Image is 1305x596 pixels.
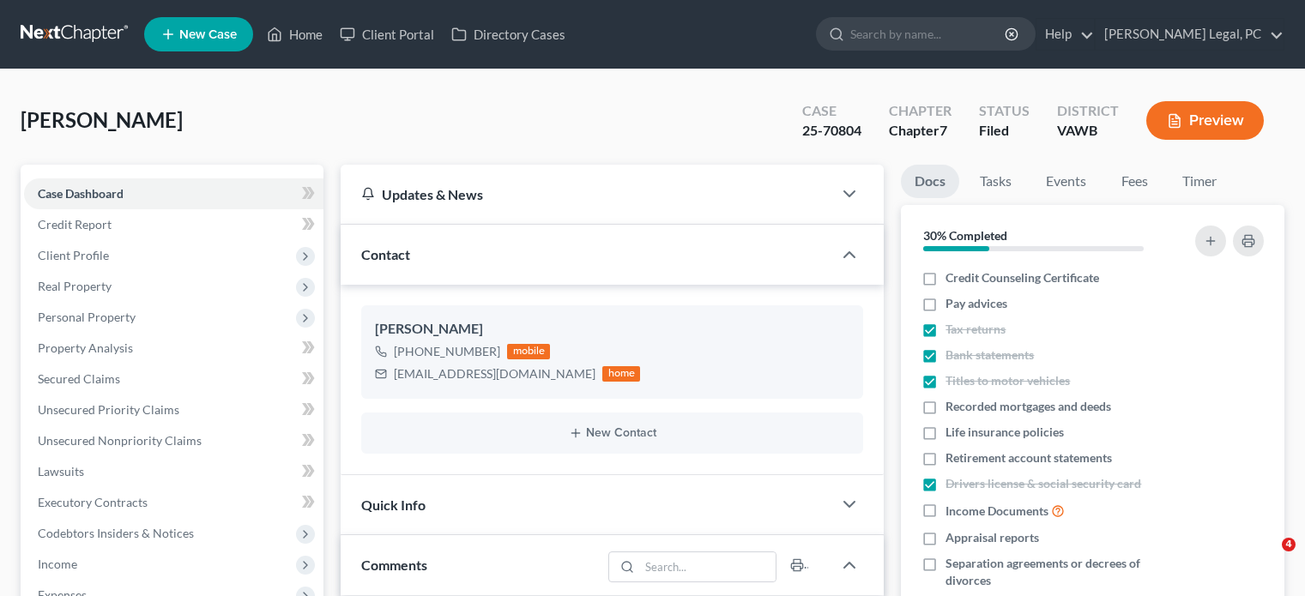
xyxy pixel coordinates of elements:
div: Chapter [889,121,952,141]
span: Bank statements [946,346,1034,364]
a: Credit Report [24,209,323,240]
strong: 30% Completed [923,228,1007,243]
a: Fees [1107,165,1162,198]
span: New Case [179,28,237,41]
span: Recorded mortgages and deeds [946,398,1111,415]
div: [EMAIL_ADDRESS][DOMAIN_NAME] [394,365,595,382]
a: Lawsuits [24,456,323,487]
div: VAWB [1057,121,1119,141]
span: Tax returns [946,321,1006,338]
div: [PERSON_NAME] [375,319,849,340]
span: Appraisal reports [946,529,1039,546]
span: Pay advices [946,295,1007,312]
a: Property Analysis [24,333,323,364]
a: Tasks [966,165,1025,198]
a: Help [1036,19,1094,50]
div: District [1057,101,1119,121]
a: Home [258,19,331,50]
div: Status [979,101,1030,121]
a: [PERSON_NAME] Legal, PC [1096,19,1284,50]
span: Comments [361,557,427,573]
a: Directory Cases [443,19,574,50]
a: Executory Contracts [24,487,323,518]
span: Drivers license & social security card [946,475,1141,492]
span: Income [38,557,77,571]
span: Executory Contracts [38,495,148,509]
button: New Contact [375,426,849,440]
span: Personal Property [38,310,136,324]
input: Search by name... [850,18,1007,50]
span: Income Documents [946,503,1048,520]
span: Secured Claims [38,371,120,386]
a: Events [1032,165,1100,198]
span: [PERSON_NAME] [21,107,183,132]
span: 4 [1282,538,1296,551]
span: 7 [939,122,947,138]
div: 25-70804 [802,121,861,141]
span: Separation agreements or decrees of divorces [946,555,1174,589]
div: home [602,366,640,382]
span: Quick Info [361,497,426,513]
div: Filed [979,121,1030,141]
span: Life insurance policies [946,424,1064,441]
a: Docs [901,165,959,198]
span: Property Analysis [38,340,133,355]
a: Case Dashboard [24,178,323,209]
div: Case [802,101,861,121]
span: Unsecured Priority Claims [38,402,179,417]
a: Client Portal [331,19,443,50]
button: Preview [1146,101,1264,140]
span: Real Property [38,279,112,293]
span: Case Dashboard [38,186,124,201]
div: mobile [507,344,550,359]
span: Client Profile [38,248,109,262]
span: Retirement account statements [946,449,1112,467]
div: Updates & News [361,185,812,203]
a: Unsecured Nonpriority Claims [24,425,323,456]
iframe: Intercom live chat [1247,538,1288,579]
div: [PHONE_NUMBER] [394,343,500,360]
input: Search... [640,552,776,581]
span: Contact [361,246,410,262]
span: Unsecured Nonpriority Claims [38,433,202,448]
a: Timer [1169,165,1230,198]
span: Lawsuits [38,464,84,479]
div: Chapter [889,101,952,121]
span: Titles to motor vehicles [946,372,1070,389]
span: Credit Counseling Certificate [946,269,1099,286]
a: Secured Claims [24,364,323,394]
span: Credit Report [38,217,112,232]
span: Codebtors Insiders & Notices [38,526,194,540]
a: Unsecured Priority Claims [24,394,323,425]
